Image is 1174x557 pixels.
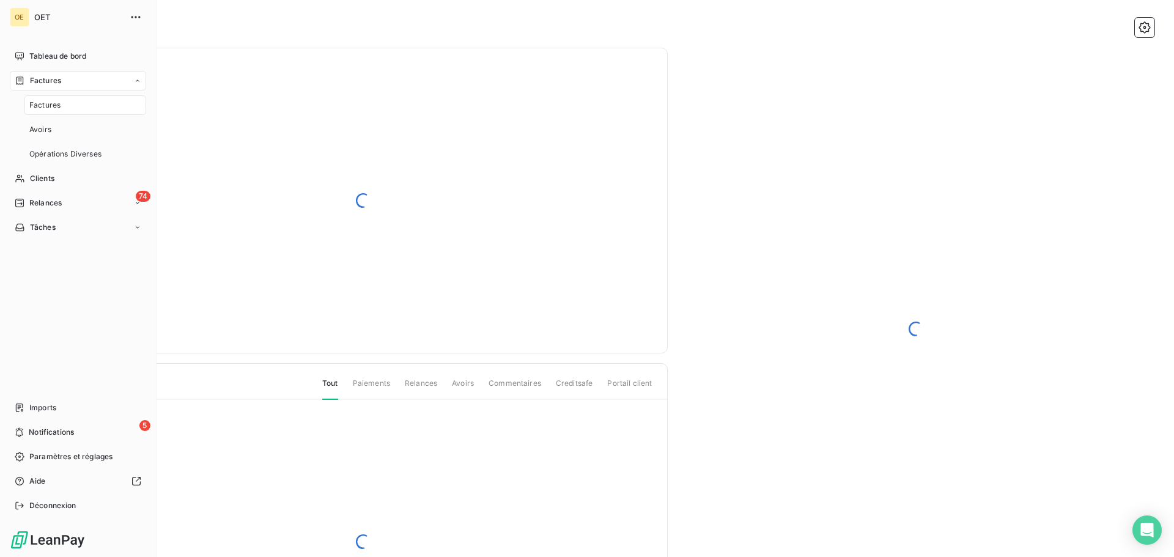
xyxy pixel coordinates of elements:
a: Aide [10,471,146,491]
span: Avoirs [29,124,51,135]
span: Clients [30,173,54,184]
span: Opérations Diverses [29,149,102,160]
span: Relances [29,197,62,208]
img: Logo LeanPay [10,530,86,550]
span: Tableau de bord [29,51,86,62]
span: Notifications [29,427,74,438]
span: Paiements [353,378,390,399]
span: 5 [139,420,150,431]
span: Relances [405,378,437,399]
span: Portail client [607,378,652,399]
span: Commentaires [489,378,541,399]
span: OET [34,12,122,22]
div: Open Intercom Messenger [1132,515,1162,545]
span: Tâches [30,222,56,233]
span: Factures [29,100,61,111]
span: Factures [30,75,61,86]
div: OE [10,7,29,27]
span: Imports [29,402,56,413]
span: Aide [29,476,46,487]
span: Tout [322,378,338,400]
span: Paramètres et réglages [29,451,113,462]
span: Déconnexion [29,500,76,511]
span: Avoirs [452,378,474,399]
span: 74 [136,191,150,202]
span: Creditsafe [556,378,593,399]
